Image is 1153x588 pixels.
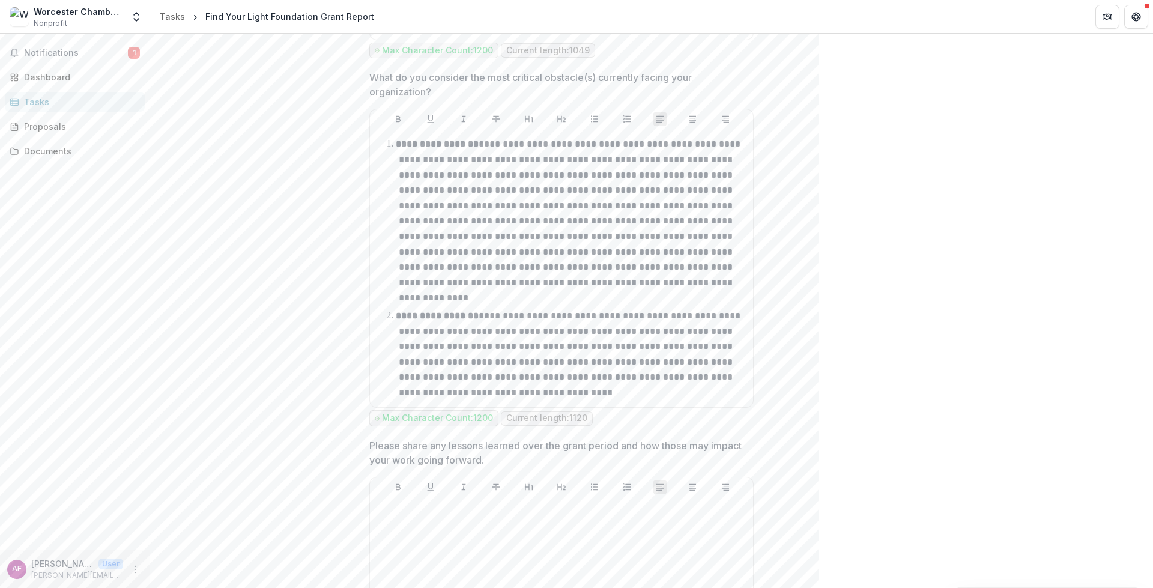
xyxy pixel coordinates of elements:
[718,480,733,494] button: Align Right
[10,7,29,26] img: Worcester Chamber Music Society, Inc.
[685,112,700,126] button: Align Center
[587,112,602,126] button: Bullet List
[5,67,145,87] a: Dashboard
[685,480,700,494] button: Align Center
[554,480,569,494] button: Heading 2
[98,559,123,569] p: User
[5,141,145,161] a: Documents
[620,480,634,494] button: Ordered List
[24,120,135,133] div: Proposals
[160,10,185,23] div: Tasks
[155,8,190,25] a: Tasks
[456,480,471,494] button: Italicize
[128,562,142,577] button: More
[34,5,123,18] div: Worcester Chamber Music Society, Inc.
[489,480,503,494] button: Strike
[128,47,140,59] span: 1
[554,112,569,126] button: Heading 2
[382,46,493,56] p: Max Character Count: 1200
[369,438,746,467] p: Please share any lessons learned over the grant period and how those may impact your work going f...
[506,46,590,56] p: Current length: 1049
[24,71,135,83] div: Dashboard
[391,112,405,126] button: Bold
[24,95,135,108] div: Tasks
[653,112,667,126] button: Align Left
[423,112,438,126] button: Underline
[456,112,471,126] button: Italicize
[5,92,145,112] a: Tasks
[205,10,374,23] div: Find Your Light Foundation Grant Report
[155,8,379,25] nav: breadcrumb
[423,480,438,494] button: Underline
[12,565,22,573] div: Ariana Falk
[718,112,733,126] button: Align Right
[382,413,493,423] p: Max Character Count: 1200
[24,48,128,58] span: Notifications
[489,112,503,126] button: Strike
[587,480,602,494] button: Bullet List
[522,480,536,494] button: Heading 1
[5,117,145,136] a: Proposals
[1124,5,1148,29] button: Get Help
[653,480,667,494] button: Align Left
[31,557,94,570] p: [PERSON_NAME]
[620,112,634,126] button: Ordered List
[31,570,123,581] p: [PERSON_NAME][EMAIL_ADDRESS][DOMAIN_NAME]
[369,70,746,99] p: What do you consider the most critical obstacle(s) currently facing your organization?
[34,18,67,29] span: Nonprofit
[1095,5,1119,29] button: Partners
[391,480,405,494] button: Bold
[5,43,145,62] button: Notifications1
[128,5,145,29] button: Open entity switcher
[522,112,536,126] button: Heading 1
[24,145,135,157] div: Documents
[506,413,587,423] p: Current length: 1120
